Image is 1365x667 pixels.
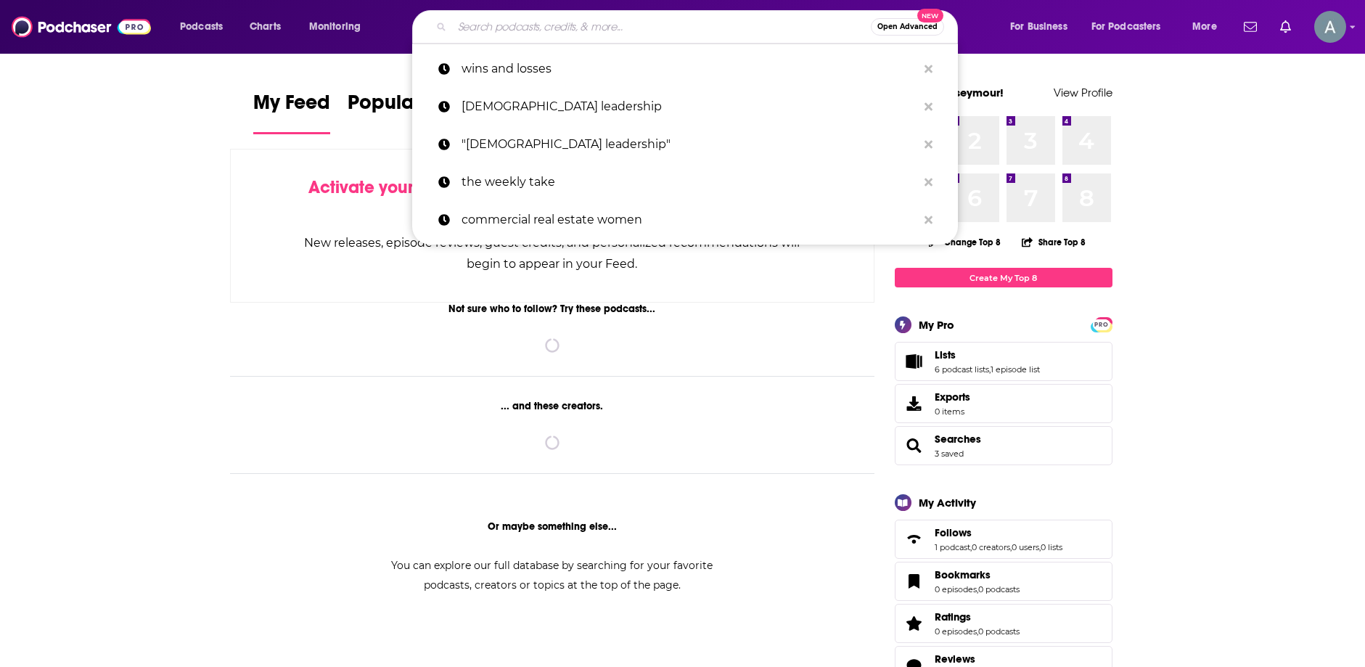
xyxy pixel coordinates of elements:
[877,23,938,30] span: Open Advanced
[935,348,956,361] span: Lists
[374,556,731,595] div: You can explore our full database by searching for your favorite podcasts, creators or topics at ...
[935,568,991,581] span: Bookmarks
[895,426,1112,465] span: Searches
[900,393,929,414] span: Exports
[12,13,151,41] img: Podchaser - Follow, Share and Rate Podcasts
[1274,15,1297,39] a: Show notifications dropdown
[919,318,954,332] div: My Pro
[180,17,223,37] span: Podcasts
[1238,15,1263,39] a: Show notifications dropdown
[253,90,330,134] a: My Feed
[935,406,970,417] span: 0 items
[991,364,1040,375] a: 1 episode list
[250,17,281,37] span: Charts
[935,364,989,375] a: 6 podcast lists
[309,17,361,37] span: Monitoring
[1082,15,1182,38] button: open menu
[935,390,970,404] span: Exports
[1182,15,1235,38] button: open menu
[170,15,242,38] button: open menu
[1314,11,1346,43] img: User Profile
[900,529,929,549] a: Follows
[299,15,380,38] button: open menu
[1054,86,1112,99] a: View Profile
[895,384,1112,423] a: Exports
[935,626,977,637] a: 0 episodes
[412,50,958,88] a: wins and losses
[1041,542,1062,552] a: 0 lists
[1192,17,1217,37] span: More
[240,15,290,38] a: Charts
[1314,11,1346,43] button: Show profile menu
[253,90,330,123] span: My Feed
[935,568,1020,581] a: Bookmarks
[900,435,929,456] a: Searches
[978,626,1020,637] a: 0 podcasts
[895,342,1112,381] span: Lists
[900,613,929,634] a: Ratings
[977,626,978,637] span: ,
[1000,15,1086,38] button: open menu
[1314,11,1346,43] span: Logged in as aseymour
[348,90,471,123] span: Popular Feed
[895,268,1112,287] a: Create My Top 8
[935,584,977,594] a: 0 episodes
[348,90,471,134] a: Popular Feed
[230,303,875,315] div: Not sure who to follow? Try these podcasts...
[972,542,1010,552] a: 0 creators
[1091,17,1161,37] span: For Podcasters
[900,351,929,372] a: Lists
[412,126,958,163] a: "[DEMOGRAPHIC_DATA] leadership"
[935,449,964,459] a: 3 saved
[895,562,1112,601] span: Bookmarks
[1012,542,1039,552] a: 0 users
[871,18,944,36] button: Open AdvancedNew
[935,652,1020,666] a: Reviews
[935,610,971,623] span: Ratings
[1010,17,1067,37] span: For Business
[1010,542,1012,552] span: ,
[977,584,978,594] span: ,
[308,176,457,198] span: Activate your Feed
[935,526,1062,539] a: Follows
[989,364,991,375] span: ,
[452,15,871,38] input: Search podcasts, credits, & more...
[1021,228,1086,256] button: Share Top 8
[462,50,917,88] p: wins and losses
[462,88,917,126] p: christian leadership
[230,520,875,533] div: Or maybe something else...
[935,610,1020,623] a: Ratings
[462,201,917,239] p: commercial real estate women
[935,542,970,552] a: 1 podcast
[900,571,929,592] a: Bookmarks
[303,232,802,274] div: New releases, episode reviews, guest credits, and personalized recommendations will begin to appe...
[1093,319,1110,330] a: PRO
[919,496,976,510] div: My Activity
[1039,542,1041,552] span: ,
[895,520,1112,559] span: Follows
[917,9,943,22] span: New
[426,10,972,44] div: Search podcasts, credits, & more...
[412,201,958,239] a: commercial real estate women
[935,526,972,539] span: Follows
[412,163,958,201] a: the weekly take
[412,88,958,126] a: [DEMOGRAPHIC_DATA] leadership
[920,233,1010,251] button: Change Top 8
[970,542,972,552] span: ,
[303,177,802,219] div: by following Podcasts, Creators, Lists, and other Users!
[462,126,917,163] p: "christian leadership"
[935,652,975,666] span: Reviews
[462,163,917,201] p: the weekly take
[935,433,981,446] a: Searches
[935,348,1040,361] a: Lists
[230,400,875,412] div: ... and these creators.
[978,584,1020,594] a: 0 podcasts
[895,604,1112,643] span: Ratings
